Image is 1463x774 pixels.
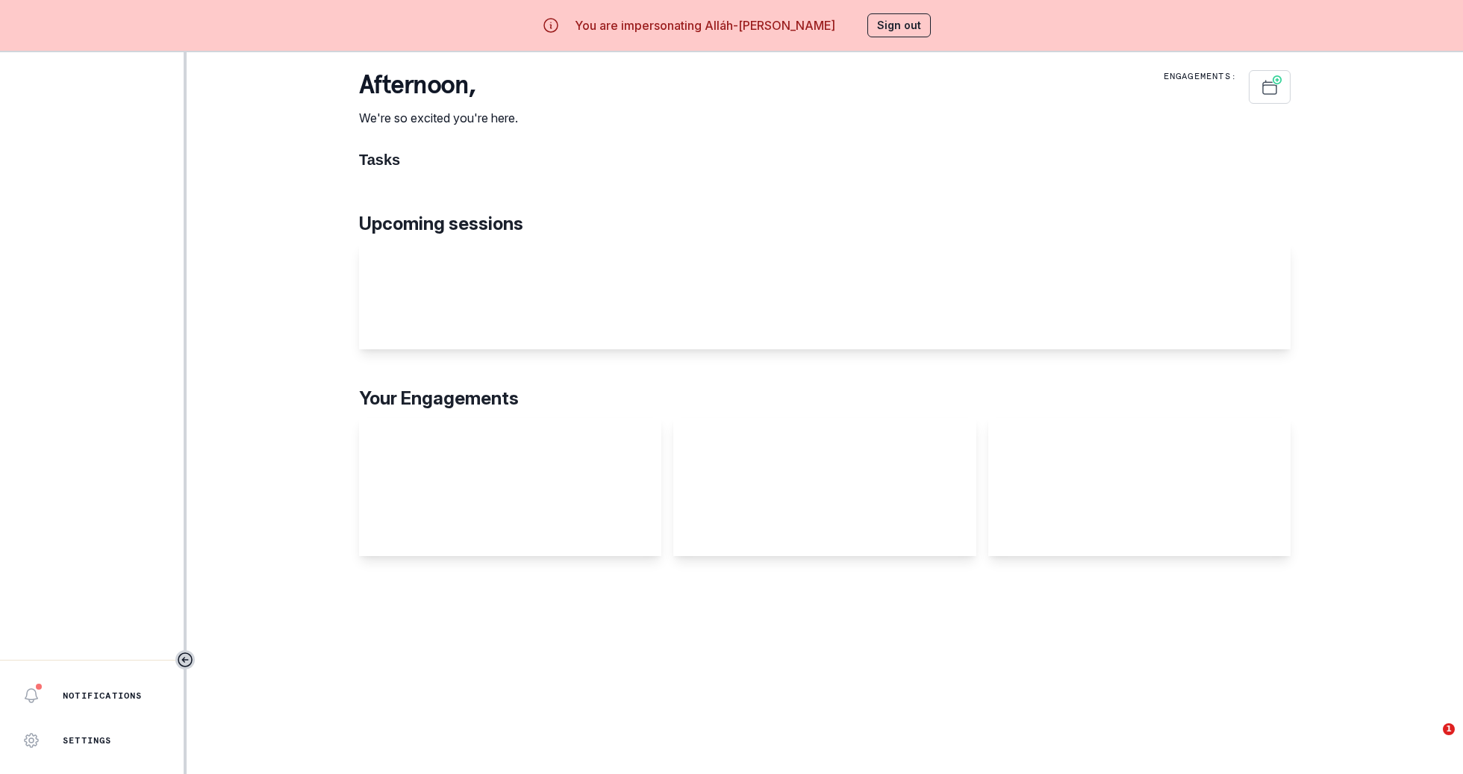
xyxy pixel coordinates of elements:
[359,151,1291,169] h1: Tasks
[1443,723,1455,735] span: 1
[575,16,835,34] p: You are impersonating Alláh-[PERSON_NAME]
[1412,723,1448,759] iframe: Intercom live chat
[359,70,518,100] p: afternoon ,
[175,650,195,670] button: Toggle sidebar
[867,13,931,37] button: Sign out
[359,385,1291,412] p: Your Engagements
[359,109,518,127] p: We're so excited you're here.
[359,210,1291,237] p: Upcoming sessions
[63,690,143,702] p: Notifications
[1164,70,1237,82] p: Engagements:
[1249,70,1291,104] button: Schedule Sessions
[63,734,112,746] p: Settings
